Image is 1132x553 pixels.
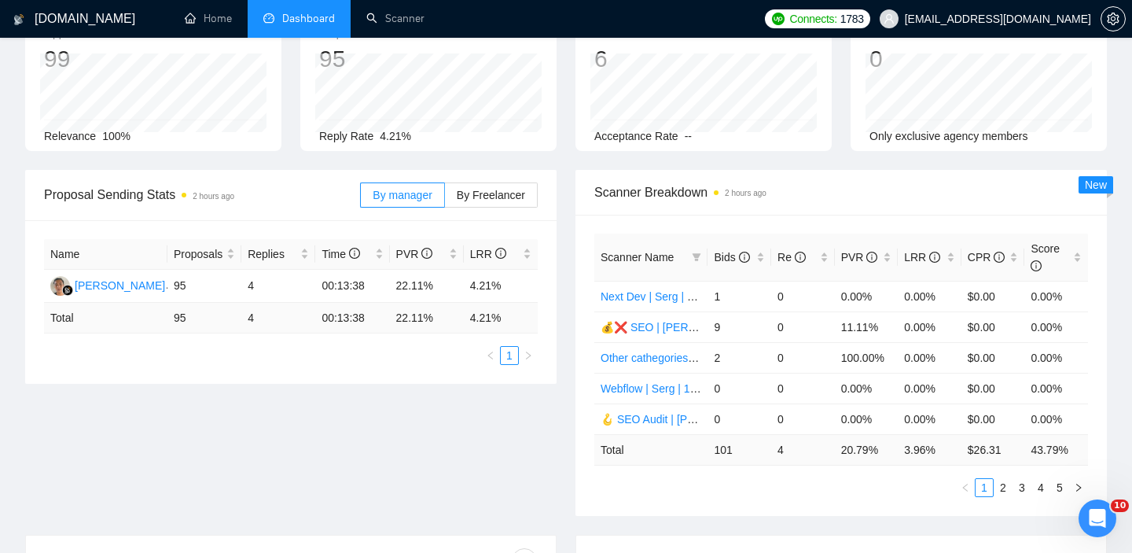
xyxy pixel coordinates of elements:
th: Replies [241,239,315,270]
span: Acceptance Rate [594,130,678,142]
span: Bids [714,251,749,264]
span: 100% [102,130,130,142]
button: left [956,478,975,497]
td: 0.00% [898,312,961,342]
a: homeHome [185,12,232,25]
div: 6 [594,44,703,74]
td: 0.00% [1024,312,1088,342]
li: 3 [1013,478,1031,497]
td: 0 [771,342,835,373]
li: Next Page [519,346,538,365]
td: 4.21 % [464,303,538,334]
a: 4 [1032,479,1049,496]
td: Total [44,303,167,334]
td: 0 [771,373,835,404]
td: 0.00% [835,373,899,404]
td: 0.00% [1024,281,1088,312]
td: 22.11% [390,270,464,303]
img: gigradar-bm.png [62,285,73,296]
button: right [1069,478,1088,497]
td: 0.00% [835,404,899,434]
a: 1 [501,347,518,364]
li: 1 [500,346,519,365]
span: Replies [248,245,297,263]
a: Next Dev | Serg | 21.11 [601,290,715,303]
td: 0.00% [898,281,961,312]
td: 00:13:38 [315,270,389,303]
td: 0.00% [898,373,961,404]
span: info-circle [795,252,806,263]
span: Time [322,248,359,260]
td: 4 [241,303,315,334]
div: 0 [869,44,992,74]
span: info-circle [349,248,360,259]
span: Scanner Breakdown [594,182,1088,202]
span: left [486,351,495,360]
a: 💰❌ SEO | [PERSON_NAME] | 20.11 [601,321,789,334]
li: 4 [1031,478,1050,497]
td: 95 [167,303,241,334]
th: Proposals [167,239,241,270]
td: 100.00% [835,342,899,373]
div: 95 [319,44,427,74]
span: PVR [396,248,433,260]
span: info-circle [866,252,877,263]
span: 4.21% [380,130,411,142]
td: 0 [771,312,835,342]
span: info-circle [1031,260,1042,271]
td: $ 26.31 [961,434,1025,465]
td: 4 [241,270,315,303]
td: $0.00 [961,404,1025,434]
time: 2 hours ago [193,192,234,201]
span: info-circle [739,252,750,263]
span: Connects: [789,10,836,28]
iframe: Intercom live chat [1079,500,1116,537]
span: Dashboard [282,12,335,25]
li: 1 [975,478,994,497]
a: 3 [1013,479,1031,496]
span: CPR [968,251,1005,264]
span: By Freelancer [457,189,525,201]
li: Next Page [1069,478,1088,497]
span: Score [1031,242,1060,272]
td: 1 [707,281,771,312]
td: 0 [771,404,835,434]
img: logo [13,7,24,32]
td: 4 [771,434,835,465]
img: upwork-logo.png [772,13,785,25]
span: Scanner Name [601,251,674,264]
td: 11.11% [835,312,899,342]
span: user [884,13,895,24]
td: 2 [707,342,771,373]
span: New [1085,179,1107,191]
li: 2 [994,478,1013,497]
span: 1783 [840,10,864,28]
img: JS [50,276,70,296]
td: 101 [707,434,771,465]
span: right [524,351,533,360]
a: searchScanner [366,12,424,25]
th: Name [44,239,167,270]
a: 🪝 SEO Audit | [PERSON_NAME] | 20.11 | "free audit" [601,413,866,426]
span: dashboard [263,13,274,24]
td: 0.00% [898,404,961,434]
span: LRR [470,248,506,260]
li: Previous Page [481,346,500,365]
li: 5 [1050,478,1069,497]
td: 0 [707,404,771,434]
span: info-circle [994,252,1005,263]
td: 0.00% [1024,373,1088,404]
td: 00:13:38 [315,303,389,334]
div: [PERSON_NAME] [75,277,165,294]
span: left [961,483,970,492]
td: $0.00 [961,373,1025,404]
span: Re [777,251,806,264]
td: 43.79 % [1024,434,1088,465]
td: 4.21% [464,270,538,303]
a: Other cathegories + custom open 💰❌ Pitch Deck | Val | 12.06 16% view [601,352,960,364]
button: right [519,346,538,365]
span: Proposals [174,245,223,263]
span: Only exclusive agency members [869,130,1028,142]
span: By manager [373,189,432,201]
span: info-circle [421,248,432,259]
